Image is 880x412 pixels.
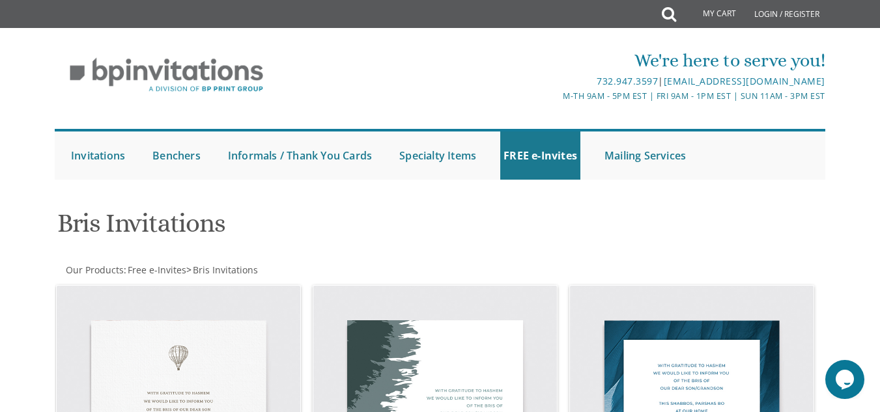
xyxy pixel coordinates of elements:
[126,264,186,276] a: Free e-Invites
[675,1,745,27] a: My Cart
[312,89,825,103] div: M-Th 9am - 5pm EST | Fri 9am - 1pm EST | Sun 11am - 3pm EST
[597,75,658,87] a: 732.947.3597
[68,131,128,180] a: Invitations
[128,264,186,276] span: Free e-Invites
[55,48,278,102] img: BP Invitation Loft
[193,264,258,276] span: Bris Invitations
[500,131,580,180] a: FREE e-Invites
[57,209,561,247] h1: Bris Invitations
[192,264,258,276] a: Bris Invitations
[312,48,825,74] div: We're here to serve you!
[312,74,825,89] div: |
[55,264,440,277] div: :
[664,75,825,87] a: [EMAIL_ADDRESS][DOMAIN_NAME]
[64,264,124,276] a: Our Products
[396,131,479,180] a: Specialty Items
[225,131,375,180] a: Informals / Thank You Cards
[149,131,204,180] a: Benchers
[825,360,867,399] iframe: chat widget
[601,131,689,180] a: Mailing Services
[186,264,258,276] span: >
